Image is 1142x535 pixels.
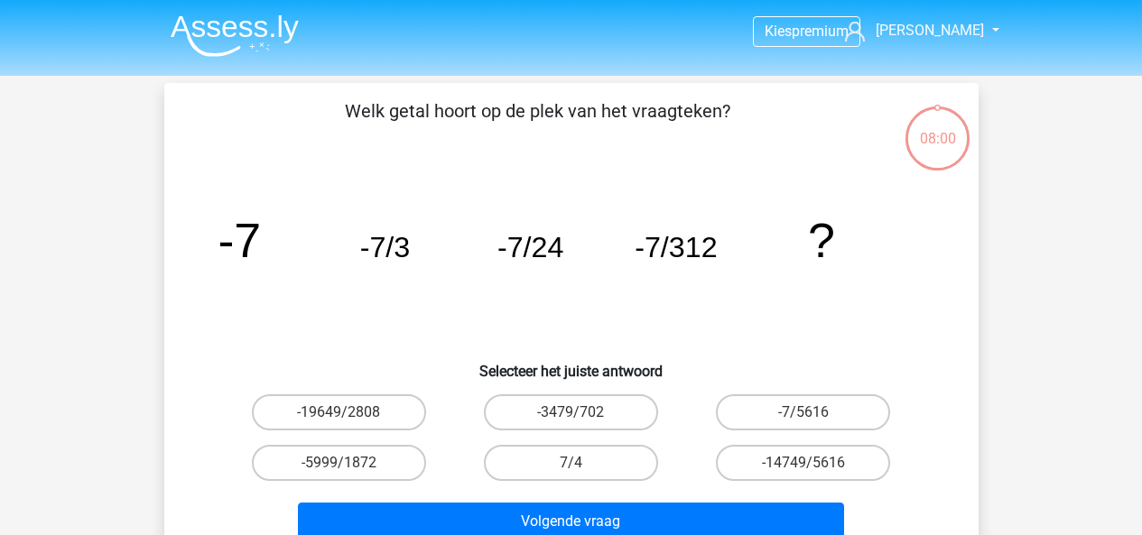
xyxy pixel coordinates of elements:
[904,105,971,150] div: 08:00
[635,231,717,263] tspan: -7/312
[765,23,792,40] span: Kies
[359,231,410,263] tspan: -7/3
[484,394,658,430] label: -3479/702
[716,445,890,481] label: -14749/5616
[876,22,984,39] span: [PERSON_NAME]
[252,445,426,481] label: -5999/1872
[193,348,950,380] h6: Selecteer het juiste antwoord
[171,14,299,57] img: Assessly
[754,19,859,43] a: Kiespremium
[792,23,849,40] span: premium
[838,20,986,42] a: [PERSON_NAME]
[716,394,890,430] label: -7/5616
[193,97,882,152] p: Welk getal hoort op de plek van het vraagteken?
[497,231,562,263] tspan: -7/24
[808,213,835,267] tspan: ?
[218,213,261,267] tspan: -7
[484,445,658,481] label: 7/4
[252,394,426,430] label: -19649/2808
